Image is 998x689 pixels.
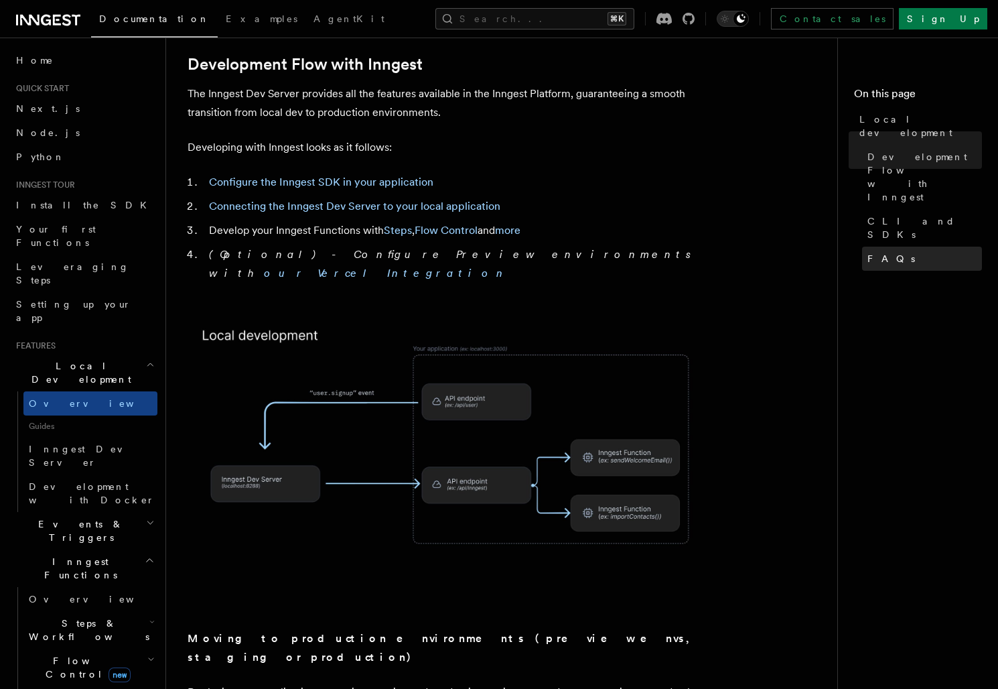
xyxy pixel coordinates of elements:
[23,587,157,611] a: Overview
[11,145,157,169] a: Python
[16,200,155,210] span: Install the SDK
[99,13,210,24] span: Documentation
[854,107,982,145] a: Local development
[608,12,626,25] kbd: ⌘K
[218,4,305,36] a: Examples
[11,517,146,544] span: Events & Triggers
[188,632,697,664] strong: Moving to production environments (preview envs, staging or production)
[11,550,157,587] button: Inngest Functions
[11,217,157,255] a: Your first Functions
[11,555,145,582] span: Inngest Functions
[205,221,723,240] li: Develop your Inngest Functions with , and
[109,668,131,682] span: new
[188,315,723,594] img: The Inngest Dev Server runs locally on your machine and communicates with your local application.
[16,54,54,67] span: Home
[11,83,69,94] span: Quick start
[16,261,129,286] span: Leveraging Steps
[23,617,149,643] span: Steps & Workflows
[854,86,982,107] h4: On this page
[11,512,157,550] button: Events & Triggers
[23,654,147,681] span: Flow Control
[862,247,982,271] a: FAQs
[23,416,157,437] span: Guides
[11,292,157,330] a: Setting up your app
[495,224,520,237] a: more
[313,13,384,24] span: AgentKit
[305,4,393,36] a: AgentKit
[859,113,982,139] span: Local development
[862,209,982,247] a: CLI and SDKs
[29,594,167,605] span: Overview
[771,8,894,29] a: Contact sales
[11,340,56,351] span: Features
[23,391,157,416] a: Overview
[23,475,157,512] a: Development with Docker
[226,13,297,24] span: Examples
[11,255,157,292] a: Leveraging Steps
[16,127,80,138] span: Node.js
[862,145,982,209] a: Development Flow with Inngest
[29,398,167,409] span: Overview
[16,151,65,162] span: Python
[16,103,80,114] span: Next.js
[11,359,146,386] span: Local Development
[16,224,96,248] span: Your first Functions
[29,481,155,505] span: Development with Docker
[29,444,143,468] span: Inngest Dev Server
[11,121,157,145] a: Node.js
[11,48,157,72] a: Home
[384,224,412,237] a: Steps
[91,4,218,38] a: Documentation
[415,224,478,237] a: Flow Control
[23,611,157,649] button: Steps & Workflows
[264,267,508,279] a: our Vercel Integration
[209,248,699,279] em: (Optional) - Configure Preview environments with
[11,354,157,391] button: Local Development
[717,11,749,27] button: Toggle dark mode
[435,8,634,29] button: Search...⌘K
[209,200,500,212] a: Connecting the Inngest Dev Server to your local application
[23,649,157,686] button: Flow Controlnew
[867,150,982,204] span: Development Flow with Inngest
[209,176,433,188] a: Configure the Inngest SDK in your application
[16,299,131,323] span: Setting up your app
[188,55,423,74] a: Development Flow with Inngest
[11,391,157,512] div: Local Development
[188,138,723,157] p: Developing with Inngest looks as it follows:
[11,97,157,121] a: Next.js
[899,8,987,29] a: Sign Up
[23,437,157,475] a: Inngest Dev Server
[11,180,75,190] span: Inngest tour
[867,252,915,265] span: FAQs
[188,84,723,122] p: The Inngest Dev Server provides all the features available in the Inngest Platform, guaranteeing ...
[11,193,157,217] a: Install the SDK
[867,214,982,241] span: CLI and SDKs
